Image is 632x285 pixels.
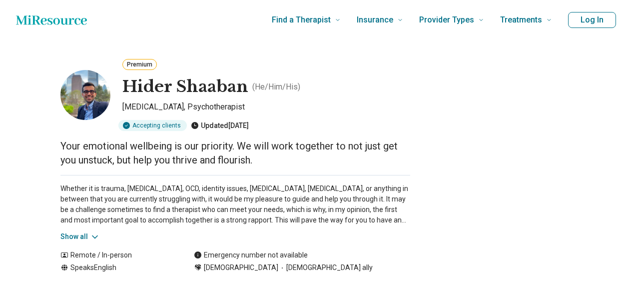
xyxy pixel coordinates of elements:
p: ( He/Him/His ) [252,81,300,93]
span: Treatments [500,13,542,27]
div: Accepting clients [118,120,187,131]
span: [DEMOGRAPHIC_DATA] ally [278,262,373,273]
button: Log In [568,12,616,28]
p: [MEDICAL_DATA], Psychotherapist [122,101,410,116]
img: Hider Shaaban, Psychologist [60,70,110,120]
span: Find a Therapist [272,13,331,27]
div: Remote / In-person [60,250,174,260]
button: Premium [122,59,157,70]
div: Updated [DATE] [191,120,249,131]
p: Whether it is trauma, [MEDICAL_DATA], OCD, identity issues, [MEDICAL_DATA], [MEDICAL_DATA], or an... [60,183,410,225]
h1: Hider Shaaban [122,76,248,97]
div: Emergency number not available [194,250,308,260]
span: Insurance [357,13,393,27]
div: Speaks English [60,262,174,273]
span: Provider Types [419,13,474,27]
span: [DEMOGRAPHIC_DATA] [204,262,278,273]
a: Home page [16,10,87,30]
button: Show all [60,231,100,242]
p: Your emotional wellbeing is our priority. We will work together to not just get you unstuck, but ... [60,139,410,167]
